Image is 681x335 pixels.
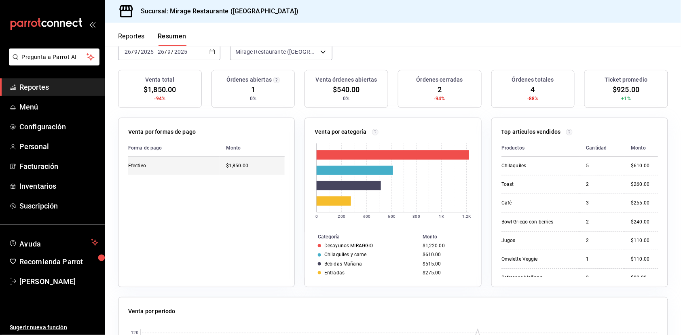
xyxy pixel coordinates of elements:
[140,48,154,55] input: ----
[19,238,88,247] span: Ayuda
[19,121,98,132] span: Configuración
[128,162,209,169] div: Efectivo
[19,200,98,211] span: Suscripción
[128,139,220,157] th: Forma de pago
[324,270,345,276] div: Entradas
[144,84,176,95] span: $1,850.00
[501,219,573,225] div: Bowl Griego con berries
[22,53,87,61] span: Pregunta a Parrot AI
[128,128,196,136] p: Venta por formas de pago
[501,256,573,263] div: Omelette Veggie
[501,274,573,281] div: Refrescos Mañana
[343,95,350,102] span: 0%
[527,95,539,102] span: -88%
[501,181,573,188] div: Toast
[324,252,366,257] div: Chilaquiles y carne
[423,252,468,257] div: $610.00
[586,219,618,225] div: 2
[586,256,618,263] div: 1
[19,161,98,172] span: Facturación
[631,274,658,281] div: $80.00
[388,214,395,219] text: 600
[501,237,573,244] div: Jugos
[118,32,145,46] button: Reportes
[9,48,99,65] button: Pregunta a Parrot AI
[439,214,444,219] text: 1K
[512,76,554,84] h3: Órdenes totales
[124,48,131,55] input: --
[251,84,255,95] span: 1
[531,84,535,95] span: 4
[157,48,165,55] input: --
[19,181,98,192] span: Inventarios
[316,76,377,84] h3: Venta órdenes abiertas
[423,270,468,276] div: $275.00
[158,32,186,46] button: Resumen
[631,237,658,244] div: $110.00
[134,6,298,16] h3: Sucursal: Mirage Restaurante ([GEOGRAPHIC_DATA])
[134,48,138,55] input: --
[235,48,317,56] span: Mirage Restaurante ([GEOGRAPHIC_DATA])
[89,21,95,27] button: open_drawer_menu
[19,82,98,93] span: Reportes
[324,243,373,249] div: Desayunos MIRAGGIO
[438,84,442,95] span: 2
[631,181,658,188] div: $260.00
[586,162,618,169] div: 5
[19,141,98,152] span: Personal
[118,32,186,46] div: navigation tabs
[501,200,573,206] div: Café
[605,76,648,84] h3: Ticket promedio
[413,214,420,219] text: 800
[19,256,98,267] span: Recomienda Parrot
[622,95,631,102] span: +1%
[324,261,362,267] div: Bebidas Mañana
[174,48,188,55] input: ----
[501,139,580,157] th: Productos
[171,48,174,55] span: /
[417,76,463,84] h3: Órdenes cerradas
[131,48,134,55] span: /
[586,274,618,281] div: 2
[501,128,561,136] p: Top artículos vendidos
[631,200,658,206] div: $255.00
[631,256,658,263] div: $110.00
[419,232,481,241] th: Monto
[19,276,98,287] span: [PERSON_NAME]
[226,76,272,84] h3: Órdenes abiertas
[631,162,658,169] div: $610.00
[338,214,345,219] text: 200
[220,139,285,157] th: Monto
[363,214,370,219] text: 400
[613,84,640,95] span: $925.00
[19,101,98,112] span: Menú
[250,95,256,102] span: 0%
[6,59,99,67] a: Pregunta a Parrot AI
[423,261,468,267] div: $515.00
[128,307,175,316] p: Venta por periodo
[165,48,167,55] span: /
[138,48,140,55] span: /
[10,323,98,332] span: Sugerir nueva función
[155,48,157,55] span: -
[501,162,573,169] div: Chilaquiles
[463,214,472,219] text: 1.2K
[333,84,360,95] span: $540.00
[624,139,658,157] th: Monto
[423,243,468,249] div: $1,220.00
[145,76,174,84] h3: Venta total
[586,181,618,188] div: 2
[315,214,318,219] text: 0
[586,200,618,206] div: 3
[305,232,419,241] th: Categoría
[631,219,658,225] div: $240.00
[434,95,446,102] span: -94%
[226,162,285,169] div: $1,850.00
[315,128,367,136] p: Venta por categoría
[154,95,166,102] span: -94%
[167,48,171,55] input: --
[586,237,618,244] div: 2
[579,139,624,157] th: Cantidad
